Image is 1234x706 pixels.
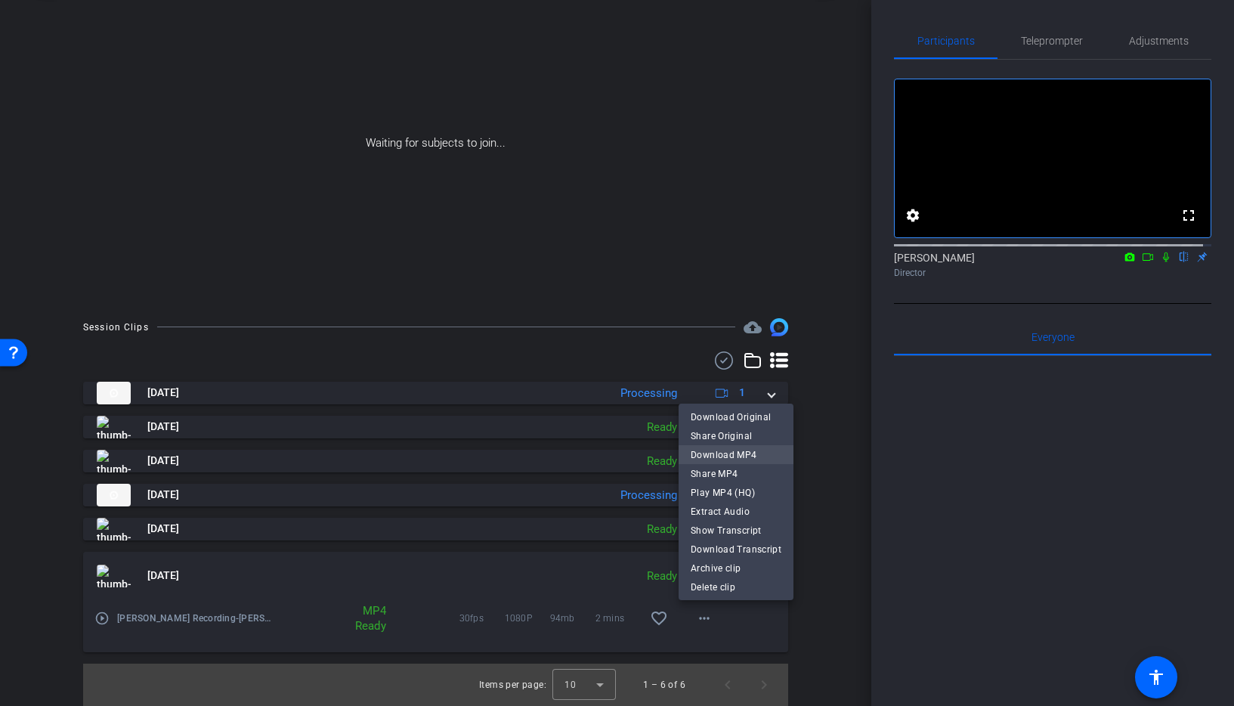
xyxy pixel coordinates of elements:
span: Show Transcript [691,522,781,540]
span: Download MP4 [691,446,781,464]
span: Download Transcript [691,540,781,559]
span: Play MP4 (HQ) [691,484,781,502]
span: Extract Audio [691,503,781,521]
span: Download Original [691,408,781,426]
span: Share MP4 [691,465,781,483]
span: Archive clip [691,559,781,577]
span: Delete clip [691,578,781,596]
span: Share Original [691,427,781,445]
